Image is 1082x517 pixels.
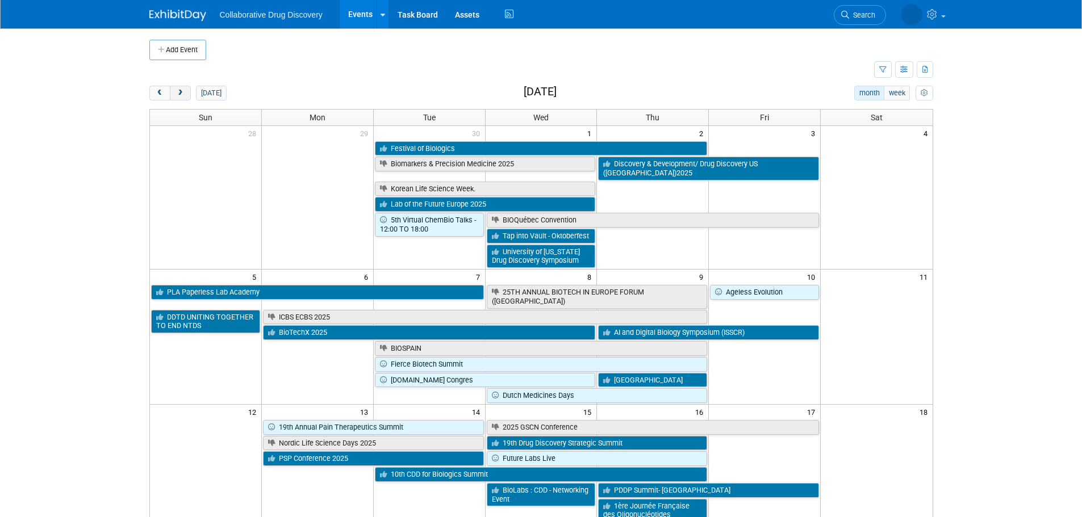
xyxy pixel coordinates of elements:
span: 8 [586,270,596,284]
span: 10 [806,270,820,284]
a: Korean Life Science Week. [375,182,596,196]
a: Biomarkers & Precision Medicine 2025 [375,157,596,171]
span: Sun [199,113,212,122]
span: 13 [359,405,373,419]
a: BIOSPAIN [375,341,708,356]
span: 3 [810,126,820,140]
a: BioTechX 2025 [263,325,596,340]
span: 1 [586,126,596,140]
a: DDTD UNITING TOGETHER TO END NTDS [151,310,260,333]
a: Lab of the Future Europe 2025 [375,197,596,212]
span: 28 [247,126,261,140]
a: PSP Conference 2025 [263,451,484,466]
a: 19th Annual Pain Therapeutics Summit [263,420,484,435]
a: Nordic Life Science Days 2025 [263,436,484,451]
button: next [170,86,191,100]
a: AI and Digital Biology Symposium (ISSCR) [598,325,819,340]
a: 2025 GSCN Conference [487,420,820,435]
a: Future Labs Live [487,451,708,466]
span: 17 [806,405,820,419]
span: Mon [310,113,325,122]
span: 12 [247,405,261,419]
a: BioLabs : CDD - Networking Event [487,483,596,506]
span: 29 [359,126,373,140]
span: 6 [363,270,373,284]
span: 7 [475,270,485,284]
span: Search [849,11,875,19]
h2: [DATE] [524,86,557,98]
a: Fierce Biotech Summit [375,357,708,372]
a: [GEOGRAPHIC_DATA] [598,373,707,388]
img: Jessica Spencer [901,4,922,26]
a: [DOMAIN_NAME] Congres [375,373,596,388]
button: [DATE] [196,86,226,100]
a: 5th Virtual ChemBio Talks - 12:00 TO 18:00 [375,213,484,236]
a: 19th Drug Discovery Strategic Summit [487,436,708,451]
span: 4 [922,126,933,140]
a: Discovery & Development/ Drug Discovery US ([GEOGRAPHIC_DATA])2025 [598,157,819,180]
span: 5 [251,270,261,284]
button: week [884,86,910,100]
a: Search [834,5,886,25]
a: Ageless Evolution [710,285,819,300]
i: Personalize Calendar [921,90,928,97]
a: 10th CDD for Biologics Summit [375,467,708,482]
a: BIOQuébec Convention [487,213,820,228]
span: 9 [698,270,708,284]
span: Collaborative Drug Discovery [220,10,323,19]
a: University of [US_STATE] Drug Discovery Symposium [487,245,596,268]
span: 14 [471,405,485,419]
span: Tue [423,113,436,122]
span: 18 [918,405,933,419]
button: month [854,86,884,100]
img: ExhibitDay [149,10,206,21]
a: Tap into Vault - Oktoberfest [487,229,596,243]
button: Add Event [149,40,206,60]
span: 30 [471,126,485,140]
a: PDDP Summit- [GEOGRAPHIC_DATA] [598,483,819,498]
span: 11 [918,270,933,284]
a: Festival of Biologics [375,141,708,156]
a: PLA Paperless Lab Academy [151,285,484,300]
span: 15 [582,405,596,419]
span: Wed [533,113,549,122]
span: Thu [646,113,659,122]
button: myCustomButton [916,86,933,100]
a: ICBS ECBS 2025 [263,310,707,325]
button: prev [149,86,170,100]
span: 16 [694,405,708,419]
span: Sat [871,113,883,122]
span: 2 [698,126,708,140]
span: Fri [760,113,769,122]
a: Dutch Medicines Days [487,388,708,403]
a: 25TH ANNUAL BIOTECH IN EUROPE FORUM ([GEOGRAPHIC_DATA]) [487,285,708,308]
